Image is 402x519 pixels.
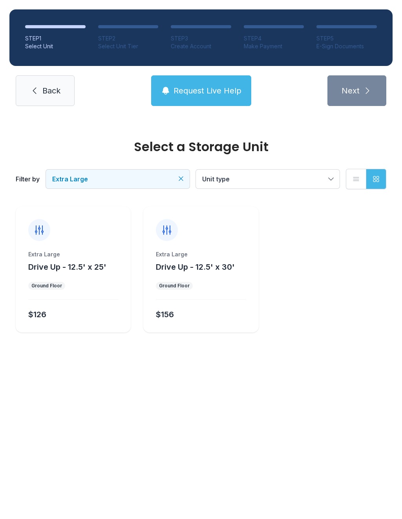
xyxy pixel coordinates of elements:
[244,35,304,42] div: STEP 4
[98,35,159,42] div: STEP 2
[196,170,340,188] button: Unit type
[342,85,360,96] span: Next
[28,261,106,272] button: Drive Up - 12.5' x 25'
[316,42,377,50] div: E-Sign Documents
[244,42,304,50] div: Make Payment
[52,175,88,183] span: Extra Large
[156,262,235,272] span: Drive Up - 12.5' x 30'
[159,283,190,289] div: Ground Floor
[98,42,159,50] div: Select Unit Tier
[42,85,60,96] span: Back
[156,309,174,320] div: $156
[171,42,231,50] div: Create Account
[28,309,46,320] div: $126
[156,261,235,272] button: Drive Up - 12.5' x 30'
[25,35,86,42] div: STEP 1
[16,141,386,153] div: Select a Storage Unit
[28,262,106,272] span: Drive Up - 12.5' x 25'
[16,174,40,184] div: Filter by
[46,170,190,188] button: Extra Large
[177,175,185,183] button: Clear filters
[156,250,246,258] div: Extra Large
[174,85,241,96] span: Request Live Help
[25,42,86,50] div: Select Unit
[316,35,377,42] div: STEP 5
[28,250,118,258] div: Extra Large
[31,283,62,289] div: Ground Floor
[202,175,230,183] span: Unit type
[171,35,231,42] div: STEP 3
